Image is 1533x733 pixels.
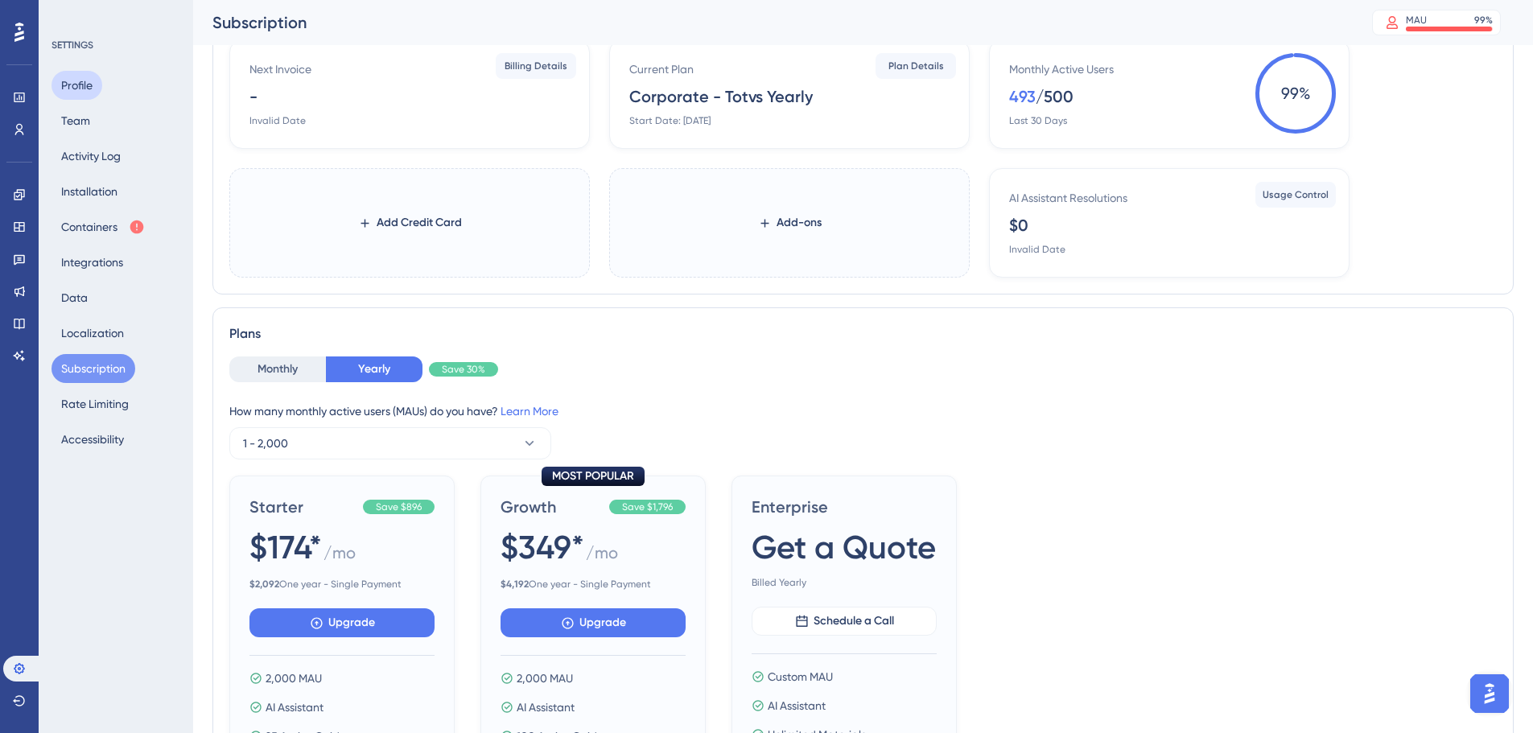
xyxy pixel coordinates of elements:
div: Subscription [212,11,1332,34]
button: Rate Limiting [52,389,138,418]
iframe: UserGuiding AI Assistant Launcher [1465,669,1514,718]
div: AI Assistant Resolutions [1009,188,1127,208]
button: Installation [52,177,127,206]
button: Integrations [52,248,133,277]
button: Add-ons [732,208,847,237]
div: 99 % [1474,14,1493,27]
div: - [249,85,258,108]
button: Containers [52,212,155,241]
span: 1 - 2,000 [243,434,288,453]
a: Learn More [501,405,558,418]
div: Monthly Active Users [1009,60,1114,79]
span: 2,000 MAU [517,669,573,688]
button: Usage Control [1255,182,1336,208]
span: Save $896 [376,500,422,513]
button: Monthly [229,356,326,382]
span: AI Assistant [768,696,826,715]
div: 493 [1009,85,1036,108]
span: One year - Single Payment [501,578,686,591]
button: Add Credit Card [332,208,488,237]
button: Upgrade [249,608,435,637]
span: AI Assistant [266,698,323,717]
button: Data [52,283,97,312]
button: Billing Details [496,53,576,79]
div: / 500 [1036,85,1074,108]
span: Get a Quote [752,525,936,570]
span: 2,000 MAU [266,669,322,688]
span: Billed Yearly [752,576,937,589]
span: Enterprise [752,496,937,518]
span: Usage Control [1263,188,1329,201]
b: $ 4,192 [501,579,529,590]
button: 1 - 2,000 [229,427,551,459]
span: Save $1,796 [622,500,673,513]
button: Schedule a Call [752,607,937,636]
span: Growth [501,496,603,518]
span: AI Assistant [517,698,575,717]
span: Add-ons [777,213,822,233]
div: Invalid Date [1009,243,1065,256]
span: Upgrade [579,613,626,632]
button: Team [52,106,100,135]
span: Schedule a Call [814,612,894,631]
span: Save 30% [442,363,485,376]
div: Current Plan [629,60,694,79]
div: Start Date: [DATE] [629,114,711,127]
div: How many monthly active users (MAUs) do you have? [229,402,1497,421]
div: Corporate - Totvs Yearly [629,85,813,108]
span: $349* [501,525,584,570]
button: Subscription [52,354,135,383]
div: MOST POPULAR [542,467,645,486]
div: MAU [1406,14,1427,27]
div: SETTINGS [52,39,182,51]
span: Upgrade [328,613,375,632]
span: Billing Details [505,60,567,72]
span: 99 % [1255,53,1336,134]
span: / mo [586,542,618,571]
span: Starter [249,496,356,518]
button: Localization [52,319,134,348]
span: Add Credit Card [377,213,462,233]
b: $ 2,092 [249,579,279,590]
button: Yearly [326,356,422,382]
div: Invalid Date [249,114,306,127]
span: $174* [249,525,322,570]
button: Activity Log [52,142,130,171]
span: / mo [323,542,356,571]
span: Custom MAU [768,667,833,686]
button: Plan Details [876,53,956,79]
div: Last 30 Days [1009,114,1067,127]
button: Upgrade [501,608,686,637]
div: Next Invoice [249,60,311,79]
span: Plan Details [888,60,944,72]
div: $0 [1009,214,1028,237]
span: One year - Single Payment [249,578,435,591]
button: Accessibility [52,425,134,454]
div: Plans [229,324,1497,344]
button: Profile [52,71,102,100]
